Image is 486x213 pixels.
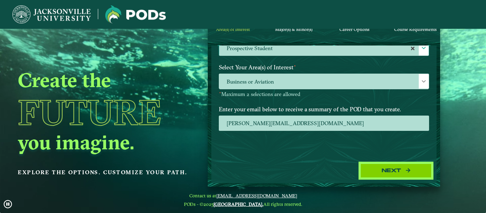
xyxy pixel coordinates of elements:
img: Jacksonville University logo [105,5,166,23]
span: Business or Aviation [219,74,429,89]
span: PODs - ©2025 All rights reserved. [184,201,302,207]
h1: Future [18,95,191,130]
h2: you imagine. [18,130,191,155]
label: Prospective Student [219,41,429,56]
sup: ⋆ [219,90,221,95]
img: Jacksonville University logo [12,5,91,23]
a: [EMAIL_ADDRESS][DOMAIN_NAME] [216,193,297,198]
span: Career Options [339,27,369,32]
button: Next [360,164,432,178]
a: [GEOGRAPHIC_DATA]. [213,201,263,207]
p: Explore the options. Customize your path. [18,167,191,178]
sup: ⋆ [294,63,296,68]
input: Enter your email [219,116,429,131]
span: Contact us at [184,193,302,198]
label: Select Your Area(s) of Interest [213,61,434,74]
span: Area(s) of Interest [216,27,250,32]
p: Maximum 2 selections are allowed [219,91,429,98]
label: Enter your email below to receive a summary of the POD that you create. [213,102,434,116]
h2: Create the [18,68,191,92]
span: Course Requirements [394,27,437,32]
span: Major(s) & Minor(s) [275,27,312,32]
